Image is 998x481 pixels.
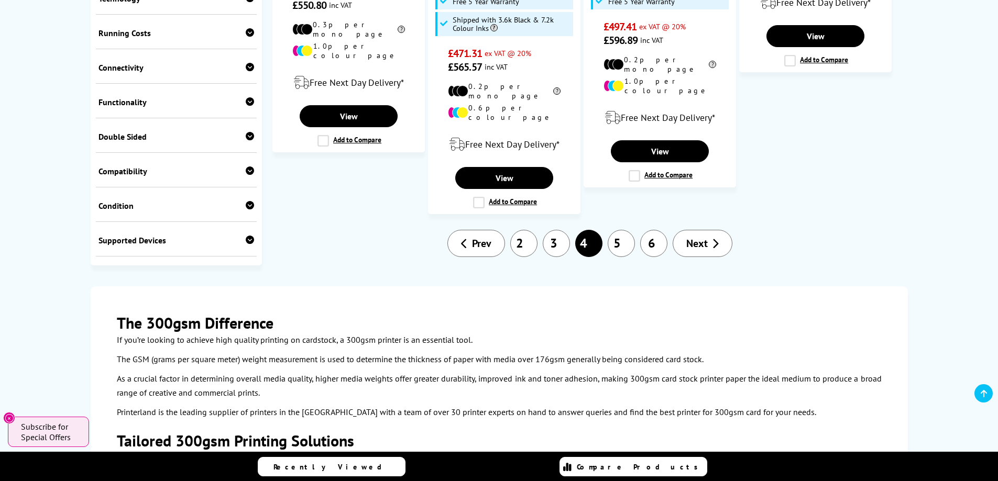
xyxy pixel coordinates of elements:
[577,462,704,472] span: Compare Products
[300,105,397,127] a: View
[485,62,508,72] span: inc VAT
[98,28,255,38] div: Running Costs
[686,237,708,250] span: Next
[278,68,419,97] div: modal_delivery
[543,230,570,257] a: 3
[639,21,686,31] span: ex VAT @ 20%
[766,25,864,47] a: View
[117,405,882,419] p: Printerland is the leading supplier of printers in the [GEOGRAPHIC_DATA] with a team of over 30 p...
[3,412,15,424] button: Close
[589,103,730,132] div: modal_delivery
[560,457,707,476] a: Compare Products
[21,421,79,442] span: Subscribe for Special Offers
[273,462,392,472] span: Recently Viewed
[448,47,482,60] span: £471.31
[455,167,553,189] a: View
[784,55,848,66] label: Add to Compare
[604,76,716,95] li: 1.0p per colour page
[640,35,663,45] span: inc VAT
[98,200,255,211] div: Condition
[98,235,255,245] div: Supported Devices
[640,230,667,257] a: 6
[434,130,575,159] div: modal_delivery
[317,135,381,147] label: Add to Compare
[117,430,882,451] h2: Tailored 300gsm Printing Solutions
[98,166,255,176] div: Compatibility
[604,55,716,74] li: 0.2p per mono page
[473,197,537,208] label: Add to Compare
[448,103,561,122] li: 0.6p per colour page
[117,312,882,333] h2: The 300gsm Difference
[448,82,561,100] li: 0.2p per mono page
[472,237,491,250] span: Prev
[117,333,882,347] p: If you’re looking to achieve high quality printing on cardstock, a 300gsm printer is an essential...
[117,352,882,366] p: The GSM (grams per square meter) weight measurement is used to determine the thickness of paper w...
[604,33,638,47] span: £596.89
[447,230,505,257] a: Prev
[98,131,255,142] div: Double Sided
[117,451,882,465] p: 300gsm printers offer a range of unique benefits, here are just some of the settings in which the...
[258,457,405,476] a: Recently Viewed
[673,230,732,257] a: Next
[448,60,482,74] span: £565.57
[292,20,405,39] li: 0.3p per mono page
[604,20,637,33] span: £497.41
[485,48,531,58] span: ex VAT @ 20%
[611,140,708,162] a: View
[608,230,635,257] a: 5
[510,230,538,257] a: 2
[629,170,693,182] label: Add to Compare
[292,41,405,60] li: 1.0p per colour page
[98,62,255,73] div: Connectivity
[98,97,255,107] div: Functionality
[453,16,571,32] span: Shipped with 3.6k Black & 7.2k Colour Inks
[117,372,882,400] p: As a crucial factor in determining overall media quality, higher media weights offer greater dura...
